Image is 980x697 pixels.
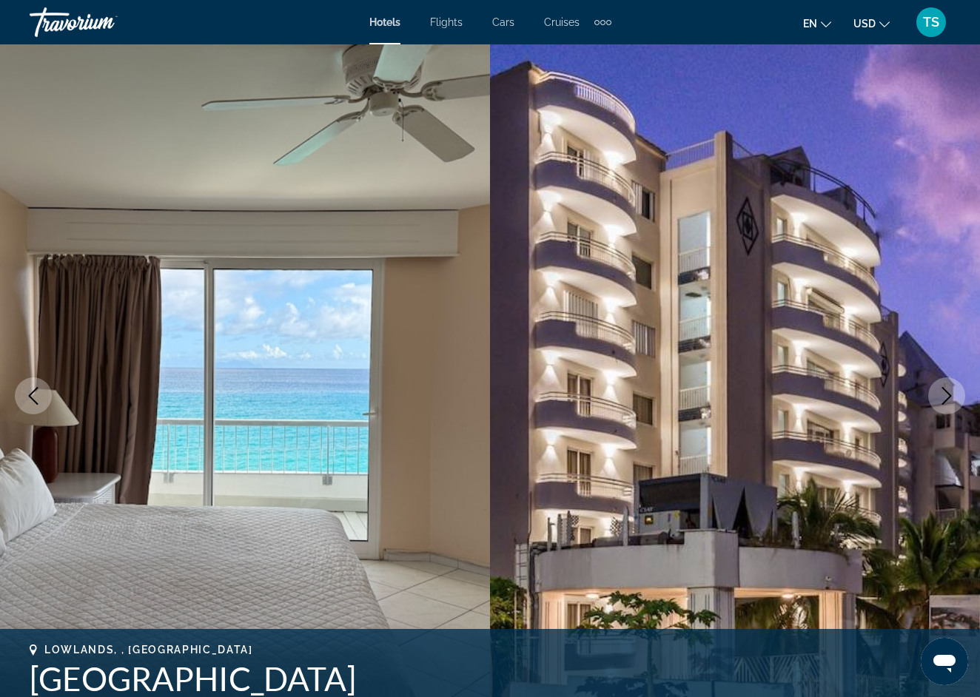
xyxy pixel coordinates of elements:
[544,16,580,28] a: Cruises
[803,13,831,34] button: Change language
[923,15,939,30] span: TS
[15,377,52,414] button: Previous image
[853,13,890,34] button: Change currency
[853,18,876,30] span: USD
[492,16,514,28] a: Cars
[921,638,968,685] iframe: Button to launch messaging window
[912,7,950,38] button: User Menu
[30,3,178,41] a: Travorium
[803,18,817,30] span: en
[594,10,611,34] button: Extra navigation items
[928,377,965,414] button: Next image
[369,16,400,28] a: Hotels
[44,644,253,656] span: Lowlands, , [GEOGRAPHIC_DATA]
[430,16,463,28] a: Flights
